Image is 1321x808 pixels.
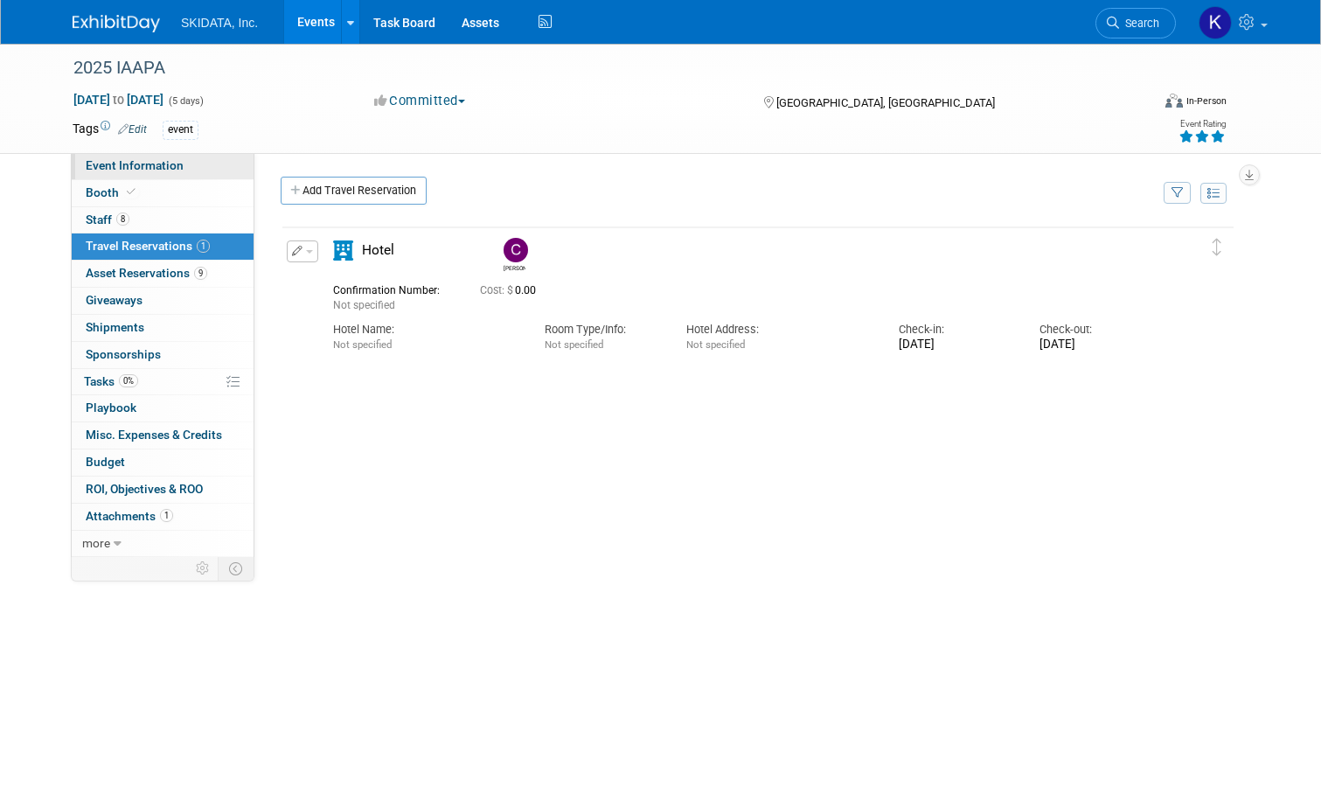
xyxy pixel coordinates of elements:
span: [DATE] [DATE] [73,92,164,108]
td: Tags [73,120,147,140]
span: Not specified [333,338,392,351]
span: ROI, Objectives & ROO [86,482,203,496]
a: Add Travel Reservation [281,177,427,205]
span: 1 [197,240,210,253]
span: Cost: $ [480,284,515,296]
a: Asset Reservations9 [72,261,254,287]
i: Booth reservation complete [127,187,136,197]
span: to [110,93,127,107]
div: event [163,121,198,139]
span: Not specified [333,299,395,311]
span: [GEOGRAPHIC_DATA], [GEOGRAPHIC_DATA] [776,96,995,109]
span: Booth [86,185,139,199]
div: Room Type/Info: [545,322,660,338]
a: Search [1095,8,1176,38]
a: Attachments1 [72,504,254,530]
span: (5 days) [167,95,204,107]
div: [DATE] [1039,338,1155,352]
span: Not specified [545,338,603,351]
span: Event Information [86,158,184,172]
span: Playbook [86,401,136,414]
span: Asset Reservations [86,266,207,280]
span: Travel Reservations [86,239,210,253]
img: Kim Masoner [1199,6,1232,39]
span: Hotel [362,242,394,258]
span: SKIDATA, Inc. [181,16,258,30]
div: [DATE] [899,338,1014,352]
img: Format-Inperson.png [1165,94,1183,108]
img: ExhibitDay [73,15,160,32]
td: Personalize Event Tab Strip [188,557,219,580]
span: Shipments [86,320,144,334]
a: Misc. Expenses & Credits [72,422,254,449]
div: Event Rating [1178,120,1226,129]
span: Attachments [86,509,173,523]
div: Hotel Name: [333,322,518,338]
span: 0% [119,374,138,387]
div: 2025 IAAPA [67,52,1129,84]
a: Tasks0% [72,369,254,395]
a: Travel Reservations1 [72,233,254,260]
a: Edit [118,123,147,136]
a: Event Information [72,153,254,179]
img: Christopher Archer [504,238,528,262]
div: In-Person [1185,94,1227,108]
span: Staff [86,212,129,226]
i: Filter by Traveler [1172,188,1184,199]
span: 8 [116,212,129,226]
span: more [82,536,110,550]
a: more [72,531,254,557]
span: Tasks [84,374,138,388]
div: Confirmation Number: [333,279,454,297]
button: Committed [368,92,472,110]
a: Giveaways [72,288,254,314]
span: Not specified [686,338,745,351]
span: Search [1119,17,1159,30]
div: Christopher Archer [499,238,530,272]
a: Sponsorships [72,342,254,368]
div: Check-out: [1039,322,1155,338]
span: 0.00 [480,284,543,296]
span: Budget [86,455,125,469]
div: Check-in: [899,322,1014,338]
a: Budget [72,449,254,476]
a: Shipments [72,315,254,341]
div: Hotel Address: [686,322,872,338]
a: ROI, Objectives & ROO [72,477,254,503]
span: 9 [194,267,207,280]
a: Booth [72,180,254,206]
div: Event Format [1056,91,1227,117]
a: Playbook [72,395,254,421]
span: 1 [160,509,173,522]
a: Staff8 [72,207,254,233]
span: Giveaways [86,293,143,307]
i: Hotel [333,240,353,261]
i: Click and drag to move item [1213,239,1221,256]
span: Misc. Expenses & Credits [86,428,222,442]
span: Sponsorships [86,347,161,361]
td: Toggle Event Tabs [219,557,254,580]
div: Christopher Archer [504,262,525,272]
